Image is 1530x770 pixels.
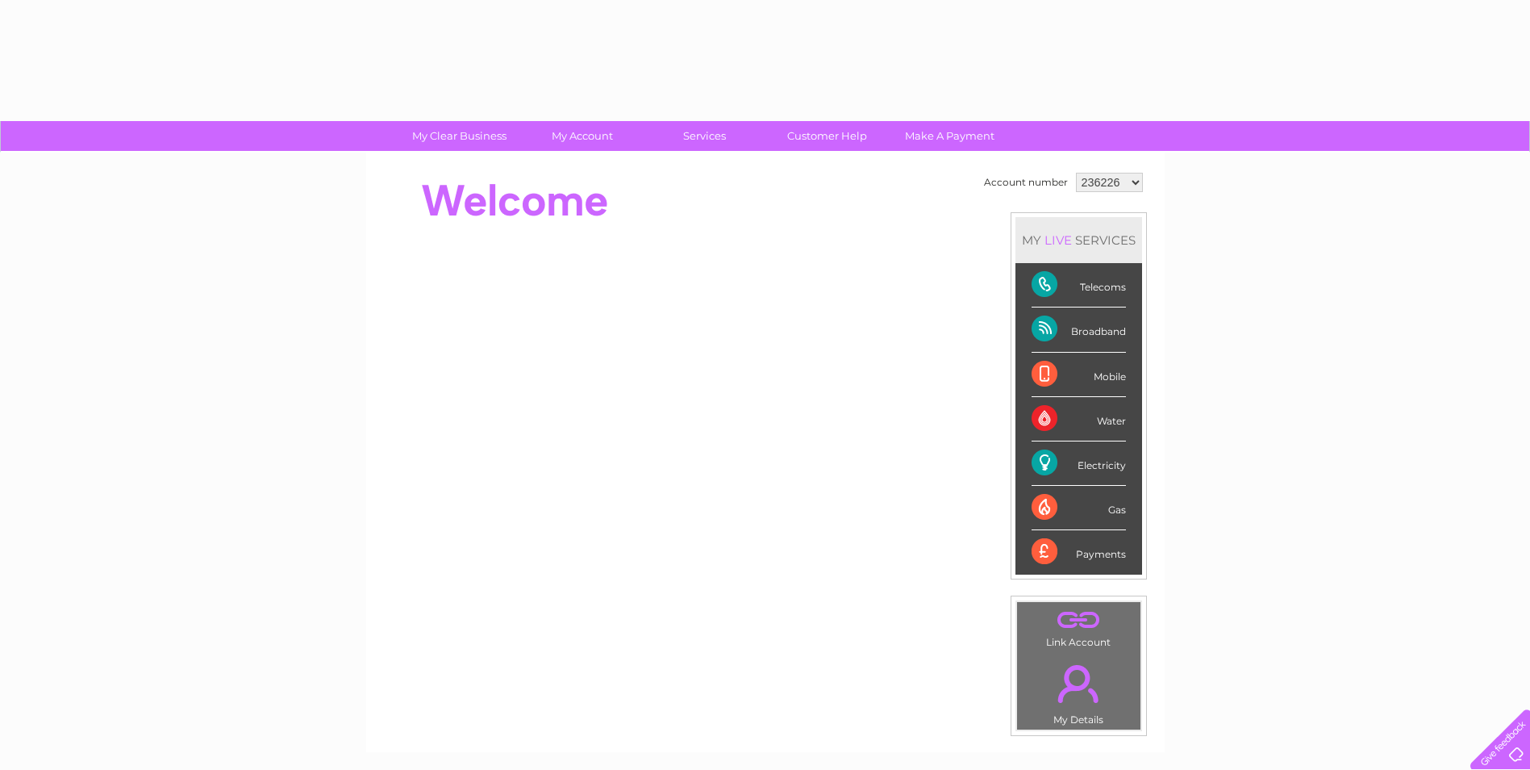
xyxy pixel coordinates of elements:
div: LIVE [1041,232,1075,248]
a: Make A Payment [883,121,1016,151]
div: Water [1032,397,1126,441]
div: Mobile [1032,353,1126,397]
div: Telecoms [1032,263,1126,308]
a: My Clear Business [393,121,526,151]
a: . [1021,655,1136,712]
td: Account number [980,169,1072,196]
td: My Details [1016,651,1141,730]
a: Services [638,121,771,151]
div: MY SERVICES [1015,217,1142,263]
div: Payments [1032,530,1126,574]
div: Electricity [1032,441,1126,486]
td: Link Account [1016,601,1141,652]
div: Broadband [1032,308,1126,352]
div: Gas [1032,486,1126,530]
a: My Account [515,121,648,151]
a: . [1021,606,1136,634]
a: Customer Help [761,121,894,151]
